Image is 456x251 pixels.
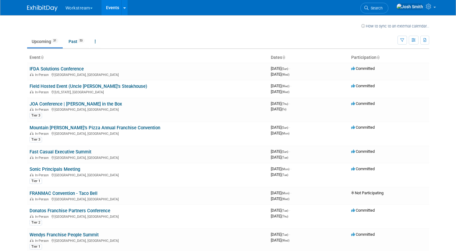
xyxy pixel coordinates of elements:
span: (Wed) [281,239,289,242]
a: Upcoming31 [27,36,63,47]
img: In-Person Event [30,73,34,76]
span: Search [369,6,383,10]
img: In-Person Event [30,156,34,159]
span: - [290,167,291,171]
span: (Tue) [281,173,288,177]
span: Not Participating [351,191,384,195]
img: Josh Smith [396,3,423,10]
span: Committed [351,208,375,213]
div: [GEOGRAPHIC_DATA], [GEOGRAPHIC_DATA] [30,107,266,112]
a: Wendys Franchise People Summit [30,232,99,238]
span: (Sun) [281,150,288,153]
span: (Wed) [281,90,289,94]
a: Sort by Start Date [282,55,285,60]
span: [DATE] [271,238,289,242]
span: In-Person [35,108,51,112]
span: [DATE] [271,107,286,111]
span: Committed [351,66,375,71]
span: [DATE] [271,84,291,88]
img: In-Person Event [30,132,34,135]
a: Past53 [64,36,89,47]
span: Committed [351,149,375,154]
a: Field Hosted Event (Uncle [PERSON_NAME]'s Steakhouse) [30,84,147,89]
span: In-Person [35,215,51,219]
span: (Mon) [281,132,289,135]
div: Tier 2 [30,220,42,225]
a: Sort by Participation Type [376,55,380,60]
a: JOA Conference | [PERSON_NAME] in the Box [30,101,122,107]
div: Tier 1 [30,178,42,184]
span: [DATE] [271,66,290,71]
span: Committed [351,101,375,106]
div: [GEOGRAPHIC_DATA], [GEOGRAPHIC_DATA] [30,196,266,201]
span: [DATE] [271,196,289,201]
div: [GEOGRAPHIC_DATA], [GEOGRAPHIC_DATA] [30,72,266,77]
span: (Sun) [281,126,288,129]
span: [DATE] [271,89,289,94]
th: Dates [268,52,349,63]
img: In-Person Event [30,90,34,93]
div: Tier 3 [30,137,42,142]
span: [DATE] [271,191,291,195]
span: (Wed) [281,84,289,88]
span: 31 [51,38,58,43]
img: In-Person Event [30,239,34,242]
a: IFDA Solutions Conference [30,66,84,72]
span: - [290,191,291,195]
th: Participation [349,52,429,63]
div: [GEOGRAPHIC_DATA], [GEOGRAPHIC_DATA] [30,131,266,136]
a: Donatos Franchise Partners Conference [30,208,110,213]
span: [DATE] [271,149,290,154]
span: [DATE] [271,131,289,135]
span: Committed [351,84,375,88]
div: [GEOGRAPHIC_DATA], [GEOGRAPHIC_DATA] [30,172,266,177]
span: (Thu) [281,102,288,106]
span: [DATE] [271,155,288,160]
span: - [289,232,290,237]
span: [DATE] [271,172,288,177]
span: [DATE] [271,214,288,218]
a: Fast Casual Executive Summit [30,149,91,155]
img: In-Person Event [30,197,34,200]
span: Committed [351,125,375,130]
th: Event [27,52,268,63]
span: (Tue) [281,233,288,236]
span: [DATE] [271,232,290,237]
span: [DATE] [271,101,290,106]
div: [GEOGRAPHIC_DATA], [GEOGRAPHIC_DATA] [30,155,266,160]
span: In-Person [35,156,51,160]
div: Tier 1 [30,244,42,249]
span: In-Person [35,239,51,243]
img: ExhibitDay [27,5,58,11]
span: In-Person [35,197,51,201]
img: In-Person Event [30,173,34,176]
span: (Mon) [281,167,289,171]
span: In-Person [35,73,51,77]
span: (Fri) [281,108,286,111]
span: - [289,149,290,154]
span: Committed [351,232,375,237]
a: Sort by Event Name [41,55,44,60]
span: - [289,66,290,71]
span: (Mon) [281,192,289,195]
span: [DATE] [271,208,290,213]
span: (Tue) [281,209,288,212]
span: [DATE] [271,167,291,171]
span: - [289,125,290,130]
span: [DATE] [271,72,289,77]
a: How to sync to an external calendar... [361,24,429,28]
span: In-Person [35,173,51,177]
a: Search [360,3,388,13]
span: - [290,84,291,88]
span: In-Person [35,132,51,136]
div: [GEOGRAPHIC_DATA], [GEOGRAPHIC_DATA] [30,214,266,219]
span: - [289,208,290,213]
a: Sonic Principals Meeting [30,167,80,172]
span: (Wed) [281,73,289,76]
span: [DATE] [271,125,290,130]
div: [GEOGRAPHIC_DATA], [GEOGRAPHIC_DATA] [30,238,266,243]
a: Mountain [PERSON_NAME]’s Pizza Annual Franchise Convention [30,125,160,131]
span: 53 [78,38,84,43]
span: (Tue) [281,156,288,159]
img: In-Person Event [30,215,34,218]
